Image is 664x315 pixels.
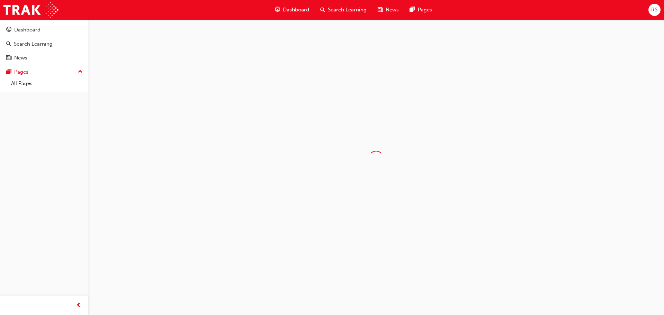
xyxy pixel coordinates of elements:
[386,6,399,14] span: News
[3,22,85,66] button: DashboardSearch LearningNews
[14,68,28,76] div: Pages
[6,55,11,61] span: news-icon
[328,6,367,14] span: Search Learning
[3,38,85,50] a: Search Learning
[651,6,657,14] span: RS
[378,6,383,14] span: news-icon
[269,3,315,17] a: guage-iconDashboard
[6,69,11,75] span: pages-icon
[372,3,404,17] a: news-iconNews
[6,27,11,33] span: guage-icon
[6,41,11,47] span: search-icon
[3,24,85,36] a: Dashboard
[14,54,27,62] div: News
[410,6,415,14] span: pages-icon
[14,26,40,34] div: Dashboard
[283,6,309,14] span: Dashboard
[275,6,280,14] span: guage-icon
[418,6,432,14] span: Pages
[76,301,81,310] span: prev-icon
[648,4,661,16] button: RS
[78,67,83,76] span: up-icon
[404,3,437,17] a: pages-iconPages
[320,6,325,14] span: search-icon
[14,40,53,48] div: Search Learning
[315,3,372,17] a: search-iconSearch Learning
[3,66,85,78] button: Pages
[3,52,85,64] a: News
[8,78,85,89] a: All Pages
[3,2,58,18] img: Trak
